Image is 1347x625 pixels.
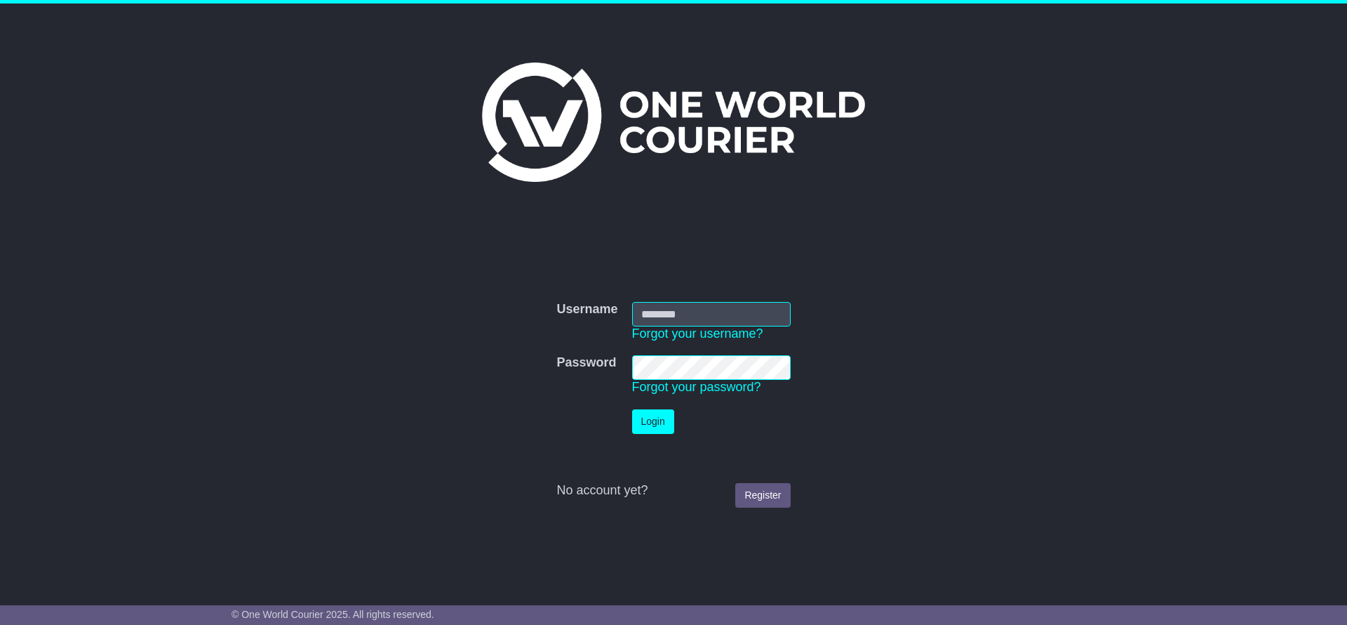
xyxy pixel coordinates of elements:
a: Forgot your username? [632,327,763,341]
label: Password [556,355,616,371]
label: Username [556,302,617,317]
div: No account yet? [556,483,790,499]
button: Login [632,409,674,434]
img: One World [482,63,865,182]
span: © One World Courier 2025. All rights reserved. [232,609,434,620]
a: Register [735,483,790,508]
a: Forgot your password? [632,380,761,394]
